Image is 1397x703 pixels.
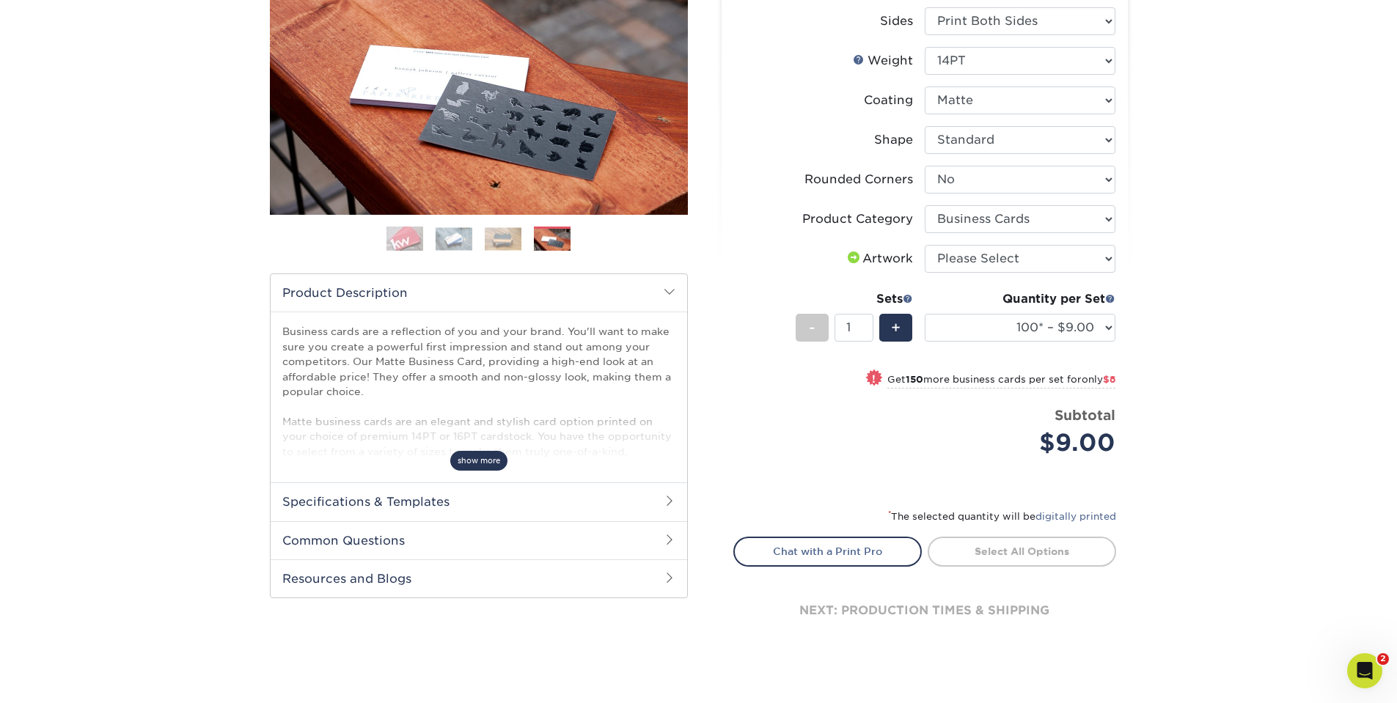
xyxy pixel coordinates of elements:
[864,92,913,109] div: Coating
[928,537,1116,566] a: Select All Options
[4,658,125,698] iframe: Google Customer Reviews
[925,290,1115,308] div: Quantity per Set
[534,229,571,251] img: Business Cards 04
[880,12,913,30] div: Sides
[887,374,1115,389] small: Get more business cards per set for
[271,274,687,312] h2: Product Description
[450,451,507,471] span: show more
[888,511,1116,522] small: The selected quantity will be
[271,482,687,520] h2: Specifications & Templates
[1055,407,1115,423] strong: Subtotal
[271,521,687,559] h2: Common Questions
[733,537,922,566] a: Chat with a Print Pro
[853,52,913,70] div: Weight
[1035,511,1116,522] a: digitally printed
[1377,653,1389,665] span: 2
[809,317,815,339] span: -
[733,567,1116,655] div: next: production times & shipping
[485,227,521,250] img: Business Cards 03
[906,374,923,385] strong: 150
[845,250,913,268] div: Artwork
[804,171,913,188] div: Rounded Corners
[872,371,876,386] span: !
[796,290,913,308] div: Sets
[386,221,423,257] img: Business Cards 01
[874,131,913,149] div: Shape
[891,317,901,339] span: +
[282,324,675,533] p: Business cards are a reflection of you and your brand. You'll want to make sure you create a powe...
[1347,653,1382,688] iframe: Intercom live chat
[436,227,472,250] img: Business Cards 02
[802,210,913,228] div: Product Category
[1082,374,1115,385] span: only
[1103,374,1115,385] span: $8
[936,425,1115,460] div: $9.00
[271,559,687,597] h2: Resources and Blogs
